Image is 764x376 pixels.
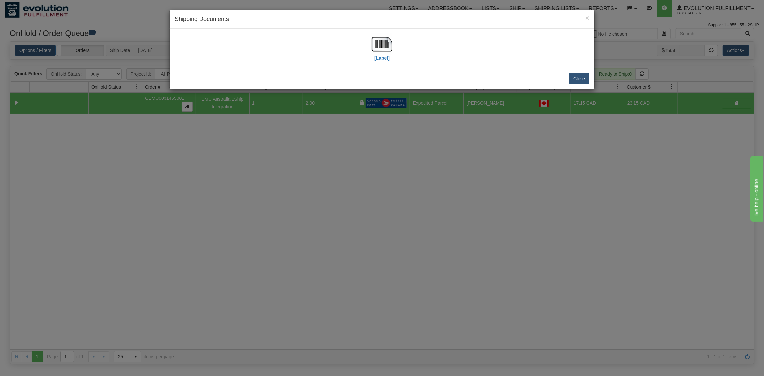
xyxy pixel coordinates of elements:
a: [Label] [372,41,392,60]
h4: Shipping Documents [175,15,589,24]
div: live help - online [5,4,61,12]
button: Close [569,73,589,84]
label: [Label] [374,55,390,61]
span: × [585,14,589,22]
iframe: chat widget [749,154,763,221]
img: barcode.jpg [372,34,392,55]
button: Close [585,14,589,21]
